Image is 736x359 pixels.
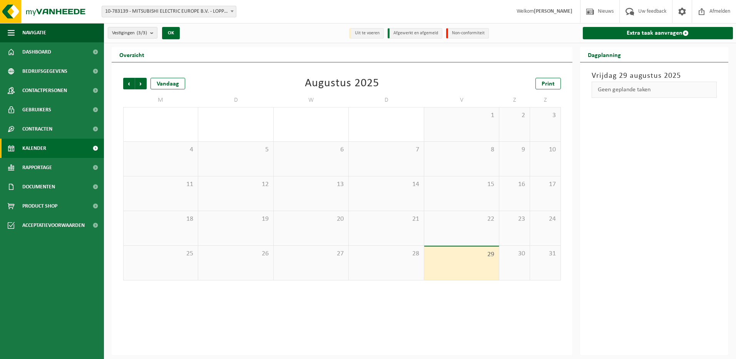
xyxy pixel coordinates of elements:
td: D [198,93,273,107]
span: 18 [127,215,194,223]
span: 31 [534,250,557,258]
span: 25 [127,250,194,258]
h2: Dagplanning [580,47,629,62]
span: 14 [353,180,420,189]
span: Contactpersonen [22,81,67,100]
span: Gebruikers [22,100,51,119]
span: 15 [428,180,495,189]
button: Vestigingen(3/3) [108,27,157,39]
span: Kalender [22,139,46,158]
span: 10 [534,146,557,154]
span: 4 [127,146,194,154]
strong: [PERSON_NAME] [534,8,572,14]
span: 20 [278,215,345,223]
span: Bedrijfsgegevens [22,62,67,81]
span: Rapportage [22,158,52,177]
span: 30 [503,250,526,258]
div: Geen geplande taken [592,82,717,98]
span: 23 [503,215,526,223]
span: Vestigingen [112,27,147,39]
span: 28 [353,250,420,258]
div: Vandaag [151,78,185,89]
span: 22 [428,215,495,223]
span: Vorige [123,78,135,89]
span: 17 [534,180,557,189]
span: 5 [202,146,269,154]
span: Volgende [135,78,147,89]
span: Navigatie [22,23,46,42]
td: Z [530,93,561,107]
li: Uit te voeren [349,28,384,39]
span: 16 [503,180,526,189]
a: Extra taak aanvragen [583,27,733,39]
span: Documenten [22,177,55,196]
span: 24 [534,215,557,223]
td: Z [499,93,530,107]
span: 6 [278,146,345,154]
span: Acceptatievoorwaarden [22,216,85,235]
count: (3/3) [137,30,147,35]
span: 11 [127,180,194,189]
div: Augustus 2025 [305,78,379,89]
span: 1 [428,111,495,120]
td: M [123,93,198,107]
span: 26 [202,250,269,258]
h2: Overzicht [112,47,152,62]
li: Non-conformiteit [446,28,489,39]
span: Product Shop [22,196,57,216]
span: Dashboard [22,42,51,62]
span: 13 [278,180,345,189]
span: Print [542,81,555,87]
span: 9 [503,146,526,154]
span: 8 [428,146,495,154]
span: 12 [202,180,269,189]
span: Contracten [22,119,52,139]
td: W [274,93,349,107]
button: OK [162,27,180,39]
span: 27 [278,250,345,258]
span: 2 [503,111,526,120]
td: D [349,93,424,107]
td: V [424,93,499,107]
a: Print [535,78,561,89]
span: 29 [428,250,495,259]
span: 7 [353,146,420,154]
li: Afgewerkt en afgemeld [388,28,442,39]
span: 3 [534,111,557,120]
h3: Vrijdag 29 augustus 2025 [592,70,717,82]
span: 19 [202,215,269,223]
span: 21 [353,215,420,223]
span: 10-783139 - MITSUBISHI ELECTRIC EUROPE B.V. - LOPPEM [102,6,236,17]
